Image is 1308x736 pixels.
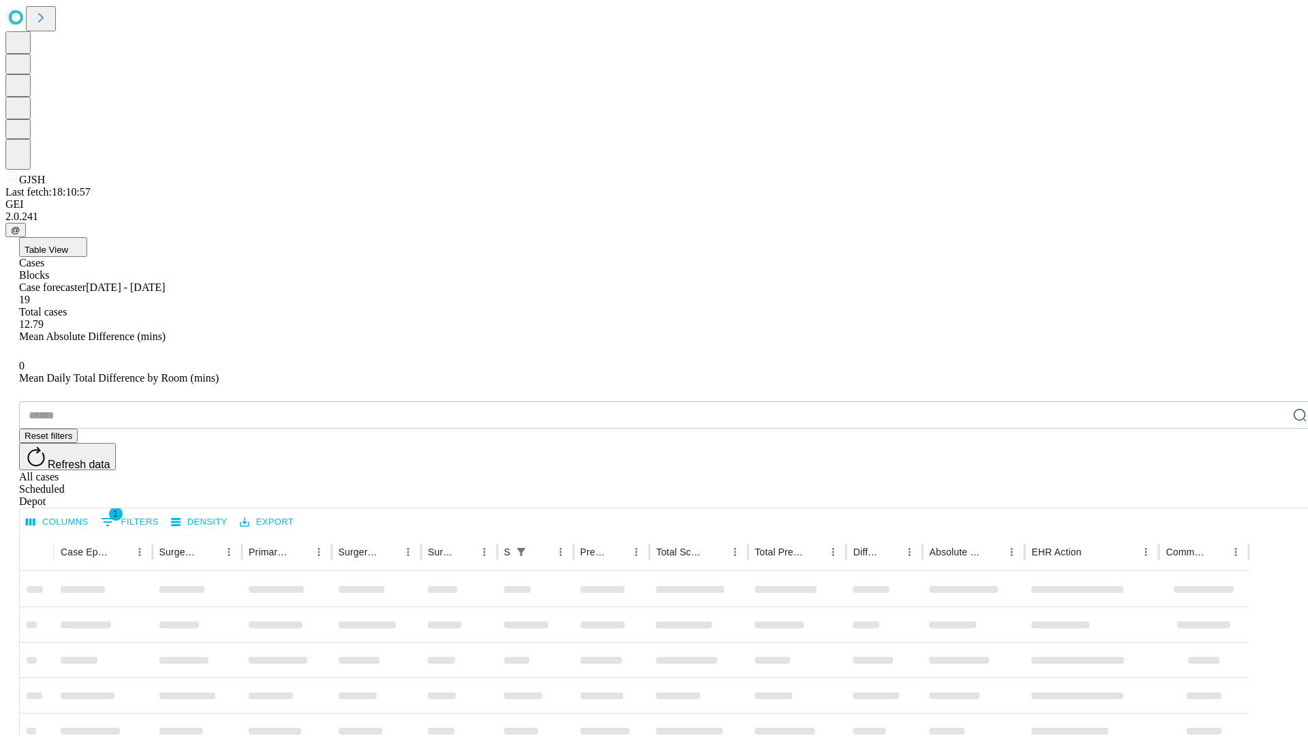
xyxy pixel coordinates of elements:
button: Sort [881,542,900,562]
button: Menu [309,542,328,562]
div: 1 active filter [512,542,531,562]
button: Show filters [97,511,162,533]
button: Menu [1136,542,1155,562]
button: Sort [805,542,824,562]
div: Surgeon Name [159,547,199,557]
span: Total cases [19,306,67,318]
span: Table View [25,245,68,255]
button: Menu [399,542,418,562]
span: Case forecaster [19,281,86,293]
button: Menu [627,542,646,562]
div: Absolute Difference [929,547,982,557]
button: Reset filters [19,429,78,443]
span: Mean Daily Total Difference by Room (mins) [19,372,219,384]
div: Case Epic Id [61,547,110,557]
button: @ [5,223,26,237]
button: Sort [532,542,551,562]
button: Sort [706,542,726,562]
button: Sort [983,542,1002,562]
button: Table View [19,237,87,257]
button: Sort [608,542,627,562]
div: EHR Action [1031,547,1081,557]
button: Sort [1083,542,1102,562]
span: Reset filters [25,431,72,441]
button: Sort [1207,542,1226,562]
div: Total Predicted Duration [755,547,804,557]
span: 0 [19,360,25,371]
button: Export [236,512,297,533]
div: Scheduled In Room Duration [504,547,510,557]
div: Predicted In Room Duration [580,547,607,557]
button: Sort [456,542,475,562]
div: Total Scheduled Duration [656,547,705,557]
span: 1 [109,507,123,521]
button: Menu [475,542,494,562]
span: 19 [19,294,30,305]
button: Sort [200,542,219,562]
button: Sort [111,542,130,562]
span: @ [11,225,20,235]
span: GJSH [19,174,45,185]
span: Refresh data [48,459,110,470]
button: Menu [551,542,570,562]
button: Menu [900,542,919,562]
span: [DATE] - [DATE] [86,281,165,293]
div: Primary Service [249,547,288,557]
button: Sort [290,542,309,562]
div: 2.0.241 [5,211,1303,223]
span: 12.79 [19,318,44,330]
button: Menu [130,542,149,562]
div: Difference [853,547,879,557]
button: Menu [1002,542,1021,562]
div: Surgery Name [339,547,378,557]
button: Menu [824,542,843,562]
button: Refresh data [19,443,116,470]
button: Select columns [22,512,92,533]
button: Menu [1226,542,1245,562]
div: GEI [5,198,1303,211]
button: Show filters [512,542,531,562]
span: Mean Absolute Difference (mins) [19,331,166,342]
div: Comments [1166,547,1205,557]
button: Menu [219,542,238,562]
div: Surgery Date [428,547,454,557]
button: Menu [726,542,745,562]
span: Last fetch: 18:10:57 [5,186,91,198]
button: Density [168,512,231,533]
button: Sort [379,542,399,562]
